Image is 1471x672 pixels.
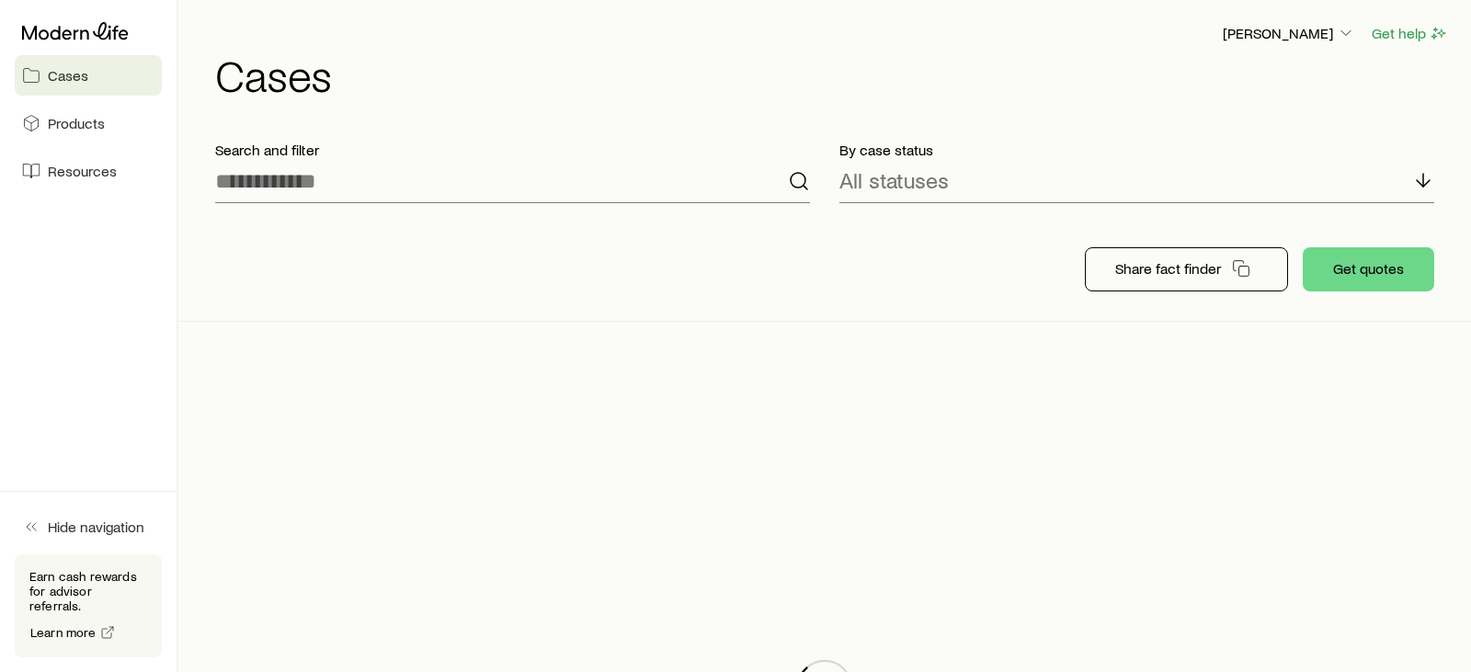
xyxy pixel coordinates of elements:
[215,141,810,159] p: Search and filter
[48,518,144,536] span: Hide navigation
[1223,24,1355,42] p: [PERSON_NAME]
[15,103,162,143] a: Products
[215,52,1449,97] h1: Cases
[1115,259,1221,278] p: Share fact finder
[1222,23,1356,45] button: [PERSON_NAME]
[30,626,97,639] span: Learn more
[1371,23,1449,44] button: Get help
[1303,247,1434,291] button: Get quotes
[839,167,949,193] p: All statuses
[15,554,162,657] div: Earn cash rewards for advisor referrals.Learn more
[15,507,162,547] button: Hide navigation
[15,151,162,191] a: Resources
[1085,247,1288,291] button: Share fact finder
[48,162,117,180] span: Resources
[48,66,88,85] span: Cases
[29,569,147,613] p: Earn cash rewards for advisor referrals.
[48,114,105,132] span: Products
[839,141,1434,159] p: By case status
[15,55,162,96] a: Cases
